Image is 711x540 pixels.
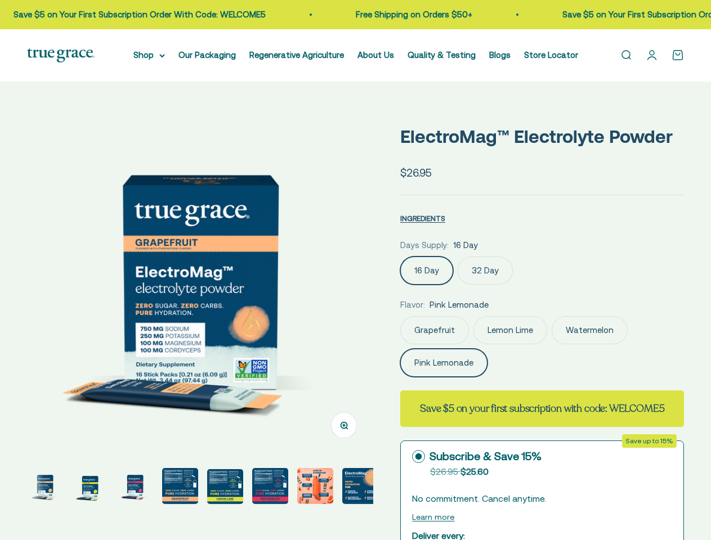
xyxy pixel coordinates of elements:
[117,468,153,504] img: ElectroMag™
[408,50,476,60] a: Quality & Testing
[297,468,333,504] img: Magnesium for heart health and stress support* Chloride to support pH balance and oxygen flow* So...
[72,468,108,507] button: Go to item 2
[27,109,373,454] img: ElectroMag™
[178,50,236,60] a: Our Packaging
[400,211,445,225] button: INGREDIENTS
[14,8,266,21] p: Save $5 on Your First Subscription Order With Code: WELCOME5
[133,48,165,62] summary: Shop
[357,50,394,60] a: About Us
[162,468,198,504] img: 750 mg sodium for fluid balance and cellular communication.* 250 mg potassium supports blood pres...
[400,122,684,151] p: ElectroMag™ Electrolyte Powder
[400,164,432,181] sale-price: $26.95
[400,298,425,312] legend: Flavor:
[400,214,445,223] span: INGREDIENTS
[400,238,449,252] legend: Days Supply:
[162,468,198,507] button: Go to item 4
[453,238,478,252] span: 16 Day
[430,298,489,312] span: Pink Lemonade
[420,402,664,415] strong: Save $5 on your first subscription with code: WELCOME5
[297,468,333,507] button: Go to item 7
[356,10,472,19] a: Free Shipping on Orders $50+
[117,468,153,507] button: Go to item 3
[342,468,378,504] img: Rapid Hydration For: - Exercise endurance* - Stress support* - Electrolyte replenishment* - Muscl...
[342,468,378,507] button: Go to item 8
[207,469,243,504] img: ElectroMag™
[249,50,344,60] a: Regenerative Agriculture
[489,50,511,60] a: Blogs
[27,468,63,504] img: ElectroMag™
[207,469,243,507] button: Go to item 5
[72,468,108,504] img: ElectroMag™
[524,50,578,60] a: Store Locator
[252,468,288,507] button: Go to item 6
[252,468,288,504] img: ElectroMag™
[27,468,63,507] button: Go to item 1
